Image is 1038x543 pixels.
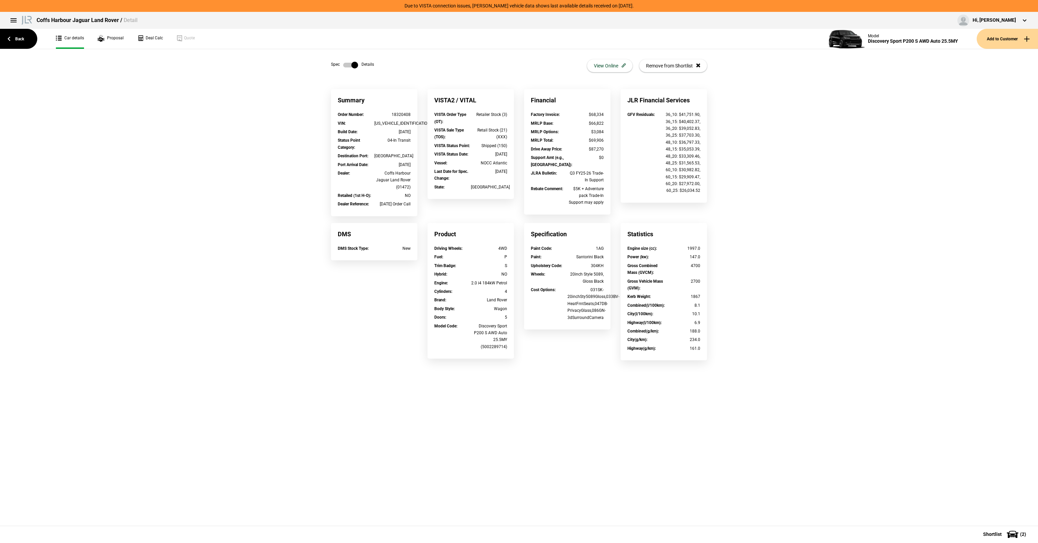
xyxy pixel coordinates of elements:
[471,111,507,118] div: Retailer Stock (3)
[434,315,446,320] strong: Doors :
[374,111,411,118] div: 18320408
[621,89,707,111] div: JLR Financial Services
[627,279,663,290] strong: Gross Vehicle Mass (GVM) :
[471,297,507,303] div: Land Rover
[627,346,656,351] strong: Highway(g/km) :
[471,314,507,321] div: 5
[471,288,507,295] div: 4
[374,137,411,144] div: 04-In Transit
[434,143,470,148] strong: VISTA Status Point :
[471,151,507,158] div: [DATE]
[531,186,563,191] strong: Rebate Comment :
[567,245,604,252] div: 1AG
[338,202,369,206] strong: Dealer Reference :
[434,272,447,277] strong: Hybrid :
[567,185,604,206] div: $5K + Adventure pack Trade-In Support may apply
[338,171,350,176] strong: Dealer :
[524,223,610,245] div: Specification
[428,223,514,245] div: Product
[471,142,507,149] div: Shipped (150)
[664,328,701,335] div: 188.0
[567,154,604,161] div: $0
[973,526,1038,543] button: Shortlist(2)
[434,152,468,157] strong: VISTA Status Date :
[627,337,647,342] strong: City(g/km) :
[627,294,651,299] strong: Kerb Weight :
[434,289,452,294] strong: Cylinders :
[664,278,701,285] div: 2700
[567,286,604,321] div: 031SK-20inchSty5089Gloss,033BV-HeatFrntSeats,047DB-PrivacyGlass,086GN-3dSurroundCamera
[471,254,507,260] div: P
[471,271,507,278] div: NO
[374,192,411,199] div: NO
[1020,532,1026,537] span: ( 2 )
[331,89,417,111] div: Summary
[434,255,443,259] strong: Fuel :
[471,184,507,190] div: [GEOGRAPHIC_DATA]
[664,310,701,317] div: 10.1
[374,245,411,252] div: New
[567,146,604,153] div: $87,270
[374,170,411,190] div: Coffs Harbour Jaguar Land Rover (01472)
[338,162,368,167] strong: Port Arrival Date :
[627,255,649,259] strong: Power (kw) :
[627,263,658,275] strong: Gross Combined Mass (GVCM) :
[374,153,411,159] div: [GEOGRAPHIC_DATA]
[627,112,655,117] strong: GFV Residuals :
[587,59,632,72] button: View Online
[627,329,659,334] strong: Combined(g/km) :
[664,345,701,352] div: 161.0
[338,246,369,251] strong: DMS Stock Type :
[664,336,701,343] div: 234.0
[639,59,707,72] button: Remove from Shortlist
[664,245,701,252] div: 1997.0
[338,138,360,149] strong: Status Point Category :
[531,129,559,134] strong: MRLP Options :
[621,223,707,245] div: Statistics
[531,147,562,152] strong: Drive Away Price :
[434,306,455,311] strong: Body Style :
[338,112,364,117] strong: Order Number :
[664,111,701,194] div: 36_10: $41,751.90, 36_15: $40,402.37, 36_20: $39,052.83, 36_25: $37,703.30, 48_10: $36,797.33, 48...
[338,121,346,126] strong: VIN :
[37,17,138,24] div: Coffs Harbour Jaguar Land Rover /
[471,160,507,166] div: NOCC Atlantic
[434,128,464,139] strong: VISTA Sale Type (TOS) :
[567,271,604,285] div: 20inch Style 5089, Gloss Black
[98,29,124,49] a: Proposal
[531,263,562,268] strong: Upholstery Code :
[567,128,604,135] div: $3,084
[338,193,371,198] strong: Retailed (1st H-O) :
[20,15,33,25] img: landrover.png
[567,120,604,127] div: $66,822
[137,29,163,49] a: Deal Calc
[531,138,553,143] strong: MRLP Total :
[664,302,701,309] div: 8.1
[434,281,448,285] strong: Engine :
[471,323,507,350] div: Discovery Sport P200 S AWD Auto 25.5MY (5002289714)
[664,262,701,269] div: 4700
[124,17,138,23] span: Detail
[56,29,84,49] a: Car details
[868,38,958,44] div: Discovery Sport P200 S AWD Auto 25.5MY
[627,320,662,325] strong: Highway(l/100km) :
[471,280,507,286] div: 2.0 i4 184kW Petrol
[664,254,701,260] div: 147.0
[627,303,665,308] strong: Combined(l/100km) :
[434,185,444,189] strong: State :
[627,246,657,251] strong: Engine size (cc) :
[983,532,1002,537] span: Shortlist
[471,262,507,269] div: S
[434,112,466,124] strong: VISTA Order Type (OT) :
[531,121,553,126] strong: MRLP Base :
[434,324,457,328] strong: Model Code :
[567,254,604,260] div: Santorini Black
[524,89,610,111] div: Financial
[977,29,1038,49] button: Add to Customer
[434,169,468,181] strong: Last Date for Spec. Change :
[531,171,557,176] strong: JLRA Bulletin :
[471,168,507,175] div: [DATE]
[567,137,604,144] div: $69,906
[331,223,417,245] div: DMS
[531,246,552,251] strong: Paint Code :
